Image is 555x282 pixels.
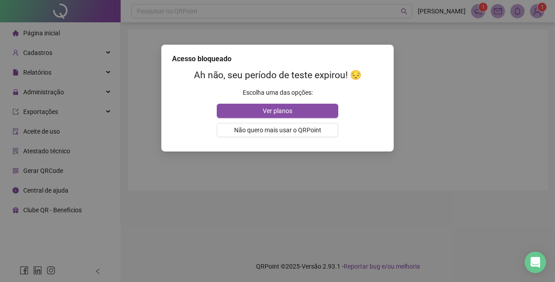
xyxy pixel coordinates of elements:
p: Escolha uma das opções: [172,88,383,97]
h2: Ah não, seu período de teste expirou! 😔 [172,68,383,83]
button: Não quero mais usar o QRPoint [217,123,338,137]
div: Open Intercom Messenger [525,252,546,273]
span: Não quero mais usar o QRPoint [234,125,321,135]
span: Ver planos [263,106,292,116]
button: Ver planos [217,104,338,118]
div: Acesso bloqueado [172,54,383,64]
